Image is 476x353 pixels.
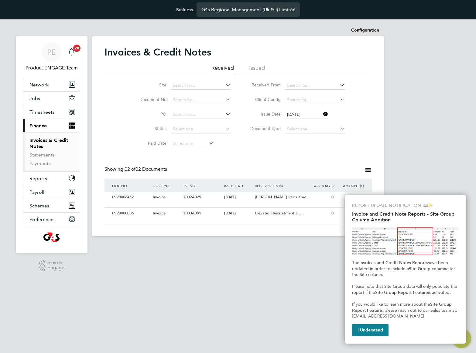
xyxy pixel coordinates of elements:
span: Payroll [29,189,44,195]
span: Reports [29,176,47,181]
div: AGE (DAYS) [304,179,335,193]
span: 0 [331,210,334,216]
input: Select one [171,125,231,133]
div: 940.32 [335,208,366,224]
span: 20 [73,45,80,52]
span: PE [47,48,56,56]
label: Status [132,126,166,131]
span: Product ENGAGE Team [23,64,80,72]
li: Received [211,64,234,75]
input: Select one [285,125,345,133]
a: Invoices & Credit Notes [29,137,68,149]
li: Issued [249,64,265,75]
label: Client Config [246,97,281,102]
span: Invoice [153,210,166,216]
div: [DATE] [223,208,253,219]
span: The [352,260,359,265]
a: Go to account details [23,42,80,72]
strong: Invoices and Credit Notes Reports [359,260,428,265]
div: RECEIVED FROM [253,179,304,193]
span: Unpaid [337,216,364,221]
span: have been updated in order to include a [352,260,449,271]
img: g4s6-logo-retina.png [43,232,60,242]
input: Select one [285,110,328,119]
strong: Site Group Report Feature [375,290,428,295]
span: Preferences [29,217,56,222]
div: ISSUE DATE [223,179,253,193]
label: Received From [246,82,281,88]
div: AMOUNT (£) [335,179,366,193]
div: 980.74 [335,192,366,207]
span: [PERSON_NAME] Recruitme… [255,194,310,200]
input: Select one [171,140,214,148]
div: INV0006452 [111,192,151,203]
span: 0 [331,194,334,200]
div: [DATE] [223,192,253,203]
span: Engage [47,265,64,271]
span: Unpaid [337,200,364,205]
label: Issue Date [246,111,281,117]
input: Search for... [285,96,345,104]
span: If you would like to learn more about the [352,302,430,307]
label: Site [132,82,166,88]
label: Paid Date [132,140,166,146]
span: Finance [29,123,47,129]
label: Document Type [246,126,281,131]
span: 1002A025 [183,194,201,200]
div: Showing [104,166,168,173]
div: Invoice and Credit Note Reports - Site Group Column Addition [345,195,466,344]
span: , please reach out to our Sales team at: [EMAIL_ADDRESS][DOMAIN_NAME] [352,308,458,319]
span: 02 Documents [125,166,167,172]
strong: Site Group Report Feature [352,302,453,313]
input: Search for... [285,81,345,90]
a: Payments [29,160,51,166]
span: 1003A001 [183,210,201,216]
div: DOC NO [111,179,151,193]
span: Jobs [29,96,40,101]
img: Site Group Column in Invoices Report [352,227,459,255]
span: 02 of [125,166,135,172]
div: INV0000036 [111,208,151,219]
span: Network [29,82,49,88]
input: Search for... [171,110,231,119]
span: is activated. [428,290,451,295]
li: Configuration [351,24,379,36]
input: Search for... [171,96,231,104]
p: REPORT UPDATE NOTIFICATION 📖✨ [352,203,459,209]
a: Go to home page [23,232,80,242]
span: Schemes [29,203,49,209]
label: Business [176,7,193,12]
span: Invoice [153,194,166,200]
input: Search for... [171,81,231,90]
span: Elevation Recruitment Li… [255,210,303,216]
span: Powered by [47,260,64,265]
h2: Invoice and Credit Note Reports - Site Group Column Addition [352,211,459,223]
div: PO NO [182,179,223,193]
span: Timesheets [29,109,55,115]
nav: Main navigation [16,36,87,253]
label: Document No [132,97,166,102]
h2: Invoices & Credit Notes [104,46,211,58]
button: I Understand [352,324,389,336]
span: Please note that Site Group data will only populate the report if the [352,284,458,295]
strong: Site Group column [409,266,446,271]
a: Statements [29,152,55,158]
label: PO [132,111,166,117]
div: DOC TYPE [151,179,182,193]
